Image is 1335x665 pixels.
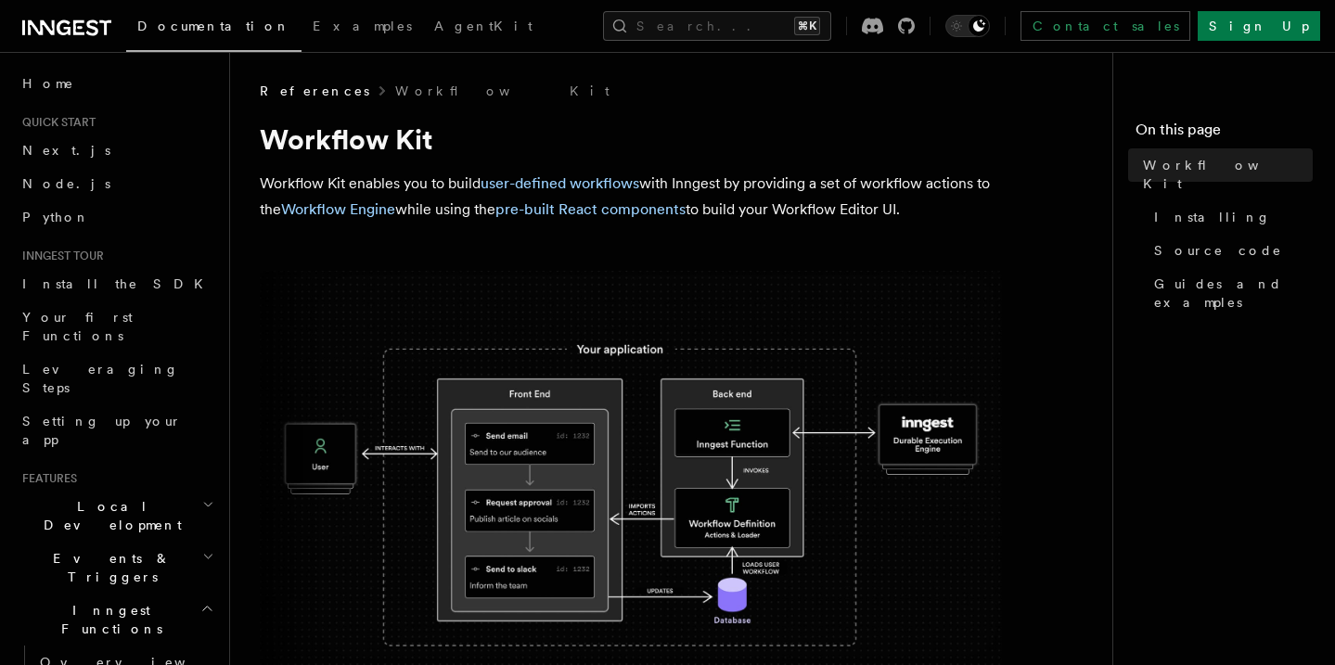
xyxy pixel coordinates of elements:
button: Search...⌘K [603,11,831,41]
a: Next.js [15,134,218,167]
h4: On this page [1136,119,1313,148]
a: Source code [1147,234,1313,267]
span: AgentKit [434,19,533,33]
a: Python [15,200,218,234]
span: Install the SDK [22,276,214,291]
span: Next.js [22,143,110,158]
button: Inngest Functions [15,594,218,646]
span: Python [22,210,90,224]
span: Node.js [22,176,110,191]
a: pre-built React components [495,200,686,218]
button: Events & Triggers [15,542,218,594]
button: Local Development [15,490,218,542]
span: Events & Triggers [15,549,202,586]
a: Guides and examples [1147,267,1313,319]
a: Home [15,67,218,100]
a: Leveraging Steps [15,352,218,404]
a: Node.js [15,167,218,200]
button: Toggle dark mode [945,15,990,37]
a: Installing [1147,200,1313,234]
a: Workflow Engine [281,200,395,218]
a: Your first Functions [15,301,218,352]
a: Sign Up [1198,11,1320,41]
span: Your first Functions [22,310,133,343]
a: Contact sales [1021,11,1190,41]
span: References [260,82,369,100]
a: Install the SDK [15,267,218,301]
a: Documentation [126,6,302,52]
span: Setting up your app [22,414,182,447]
span: Leveraging Steps [22,362,179,395]
h1: Workflow Kit [260,122,1002,156]
span: Installing [1154,208,1271,226]
span: Inngest Functions [15,601,200,638]
a: Setting up your app [15,404,218,456]
a: user-defined workflows [481,174,639,192]
a: AgentKit [423,6,544,50]
span: Home [22,74,74,93]
span: Source code [1154,241,1282,260]
span: Guides and examples [1154,275,1313,312]
span: Inngest tour [15,249,104,263]
span: Local Development [15,497,202,534]
kbd: ⌘K [794,17,820,35]
a: Examples [302,6,423,50]
a: Workflow Kit [1136,148,1313,200]
span: Quick start [15,115,96,130]
span: Examples [313,19,412,33]
span: Features [15,471,77,486]
span: Workflow Kit [1143,156,1313,193]
span: Documentation [137,19,290,33]
p: Workflow Kit enables you to build with Inngest by providing a set of workflow actions to the whil... [260,171,1002,223]
a: Workflow Kit [395,82,610,100]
